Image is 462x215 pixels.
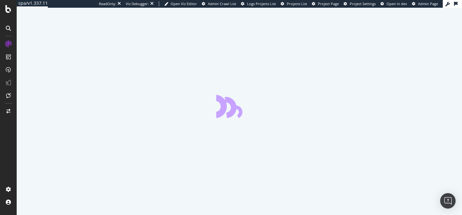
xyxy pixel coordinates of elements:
[344,1,376,6] a: Project Settings
[318,1,339,6] span: Project Page
[126,1,149,6] div: Viz Debugger:
[418,1,438,6] span: Admin Page
[241,1,276,6] a: Logs Projects List
[202,1,236,6] a: Admin Crawl List
[164,1,197,6] a: Open Viz Editor
[381,1,407,6] a: Open in dev
[247,1,276,6] span: Logs Projects List
[171,1,197,6] span: Open Viz Editor
[216,95,262,118] div: animation
[287,1,307,6] span: Projects List
[208,1,236,6] span: Admin Crawl List
[99,1,116,6] div: ReadOnly:
[312,1,339,6] a: Project Page
[387,1,407,6] span: Open in dev
[440,193,456,209] div: Open Intercom Messenger
[350,1,376,6] span: Project Settings
[412,1,438,6] a: Admin Page
[281,1,307,6] a: Projects List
